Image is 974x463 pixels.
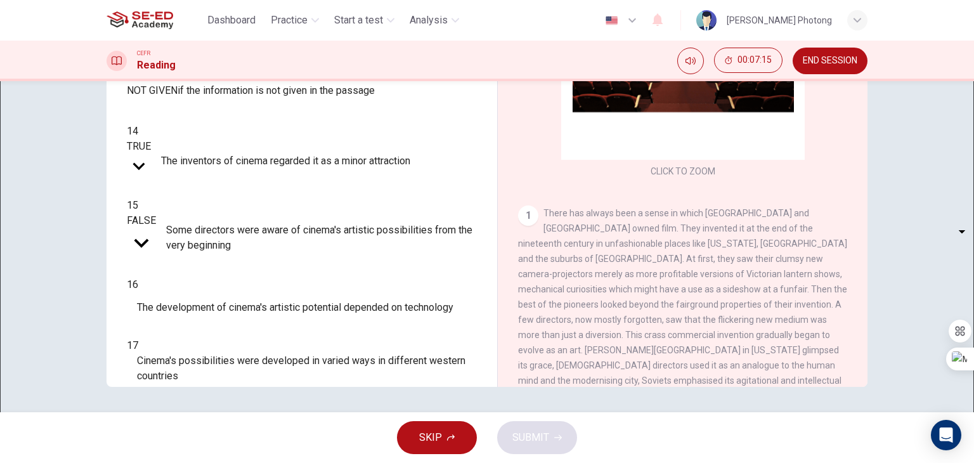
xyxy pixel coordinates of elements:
div: FALSE [127,213,156,228]
img: en [604,16,620,25]
span: Start a test [334,13,383,28]
span: Analysis [410,13,448,28]
span: END SESSION [803,56,857,66]
span: if the information is not given in the passage [178,84,375,96]
div: TRUE [127,139,151,154]
button: Start a test [329,9,399,32]
button: 00:07:15 [714,48,782,73]
img: Profile picture [696,10,717,30]
button: Dashboard [202,9,261,32]
a: SE-ED Academy logo [107,8,202,33]
span: Practice [271,13,308,28]
span: SKIP [419,429,442,447]
div: 1 [518,205,538,226]
div: Open Intercom Messenger [931,420,961,450]
button: END SESSION [793,48,867,74]
span: Cinema's possibilities were developed in varied ways in different western countries [137,353,477,384]
span: CEFR [137,49,150,58]
div: [PERSON_NAME] Photong [727,13,832,28]
h1: Reading [137,58,176,73]
button: SKIP [397,421,477,454]
span: 17 [127,339,138,351]
span: The inventors of cinema regarded it as a minor attraction [161,153,410,169]
div: Hide [714,48,782,74]
span: NOT GIVEN [127,84,178,96]
button: Practice [266,9,324,32]
span: The development of cinema's artistic potential depended on technology [137,300,453,315]
button: Analysis [405,9,464,32]
span: Dashboard [207,13,256,28]
span: 16 [127,278,138,290]
span: 00:07:15 [737,55,772,65]
span: 15 [127,199,138,211]
span: There has always been a sense in which [GEOGRAPHIC_DATA] and [GEOGRAPHIC_DATA] owned film. They i... [518,208,847,401]
span: 14 [127,125,138,137]
div: Mute [677,48,704,74]
span: Some directors were aware of cinema's artistic possibilities from the very beginning [166,223,477,253]
img: SE-ED Academy logo [107,8,173,33]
